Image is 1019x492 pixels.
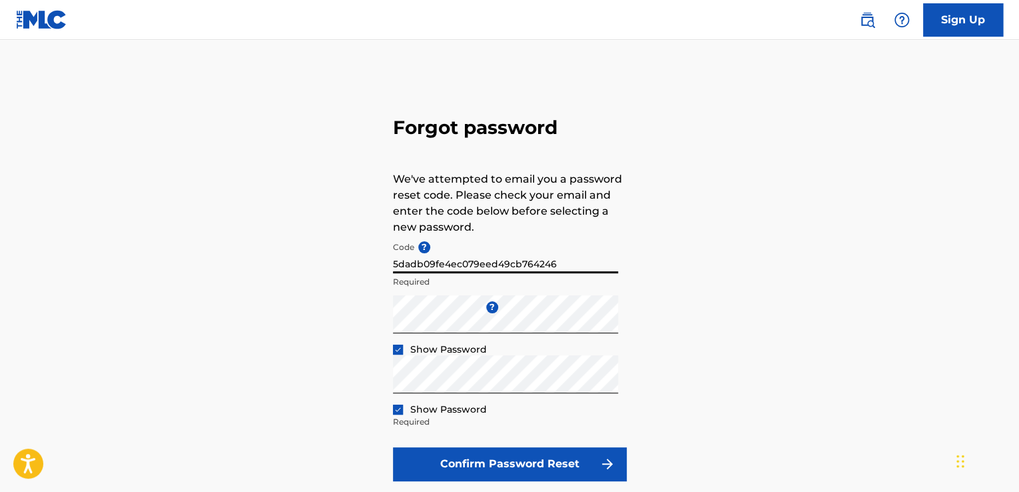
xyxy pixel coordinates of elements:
[923,3,1003,37] a: Sign Up
[393,447,626,481] button: Confirm Password Reset
[393,416,618,428] p: Required
[956,441,964,481] div: Drag
[952,428,1019,492] iframe: Chat Widget
[894,12,910,28] img: help
[393,116,626,139] h3: Forgot password
[418,241,430,253] span: ?
[410,343,487,355] span: Show Password
[410,403,487,415] span: Show Password
[394,346,402,353] img: checkbox
[888,7,915,33] div: Help
[854,7,880,33] a: Public Search
[394,406,402,413] img: checkbox
[393,171,626,235] p: We've attempted to email you a password reset code. Please check your email and enter the code be...
[393,276,618,288] p: Required
[16,10,67,29] img: MLC Logo
[859,12,875,28] img: search
[486,301,498,313] span: ?
[599,456,615,472] img: f7272a7cc735f4ea7f67.svg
